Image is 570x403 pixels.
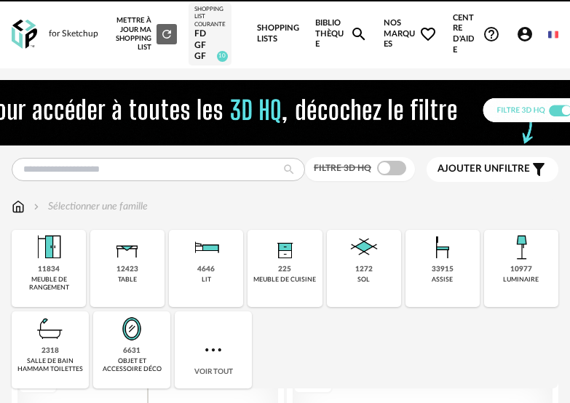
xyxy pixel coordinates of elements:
div: 12423 [116,265,138,274]
div: for Sketchup [49,28,98,40]
img: svg+xml;base64,PHN2ZyB3aWR0aD0iMTYiIGhlaWdodD0iMTciIHZpZXdCb3g9IjAgMCAxNiAxNyIgZmlsbD0ibm9uZSIgeG... [12,199,25,214]
span: 10 [217,51,228,62]
img: Literie.png [189,230,223,265]
div: assise [432,276,453,284]
div: 11834 [38,265,60,274]
div: table [118,276,137,284]
img: fr [548,29,558,39]
div: 2318 [41,346,59,356]
div: 4646 [197,265,215,274]
img: Salle%20de%20bain.png [33,311,68,346]
span: Magnify icon [350,25,368,43]
div: salle de bain hammam toilettes [16,357,84,374]
span: Account Circle icon [516,25,540,43]
span: Filter icon [530,161,547,178]
span: Help Circle Outline icon [483,25,500,43]
div: sol [357,276,370,284]
span: Ajouter un [438,164,499,174]
span: Centre d'aideHelp Circle Outline icon [453,13,499,55]
img: svg+xml;base64,PHN2ZyB3aWR0aD0iMTYiIGhlaWdodD0iMTYiIHZpZXdCb3g9IjAgMCAxNiAxNiIgZmlsbD0ibm9uZSIgeG... [31,199,42,214]
div: 6631 [123,346,140,356]
div: Shopping List courante [194,6,226,28]
span: Refresh icon [160,30,173,37]
span: Heart Outline icon [419,25,437,43]
img: OXP [12,20,37,49]
img: Luminaire.png [504,230,539,265]
div: 33915 [432,265,454,274]
div: FDGFGF [194,28,226,63]
div: Voir tout [175,311,252,388]
img: Sol.png [347,230,381,265]
span: Filtre 3D HQ [314,164,371,172]
img: Miroir.png [114,311,149,346]
img: more.7b13dc1.svg [202,338,225,362]
span: Account Circle icon [516,25,534,43]
img: Assise.png [425,230,460,265]
button: Ajouter unfiltre Filter icon [427,157,558,182]
div: Sélectionner une famille [31,199,148,214]
div: 1272 [355,265,373,274]
div: meuble de rangement [16,276,82,292]
img: Meuble%20de%20rangement.png [31,230,66,265]
span: filtre [438,163,530,175]
div: 10977 [510,265,532,274]
img: Table.png [110,230,145,265]
div: Mettre à jour ma Shopping List [115,16,177,52]
a: Shopping List courante FDGFGF 10 [194,6,226,63]
img: Rangement.png [267,230,302,265]
div: lit [202,276,211,284]
div: luminaire [503,276,539,284]
div: 225 [278,265,291,274]
div: objet et accessoire déco [98,357,166,374]
div: meuble de cuisine [253,276,316,284]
